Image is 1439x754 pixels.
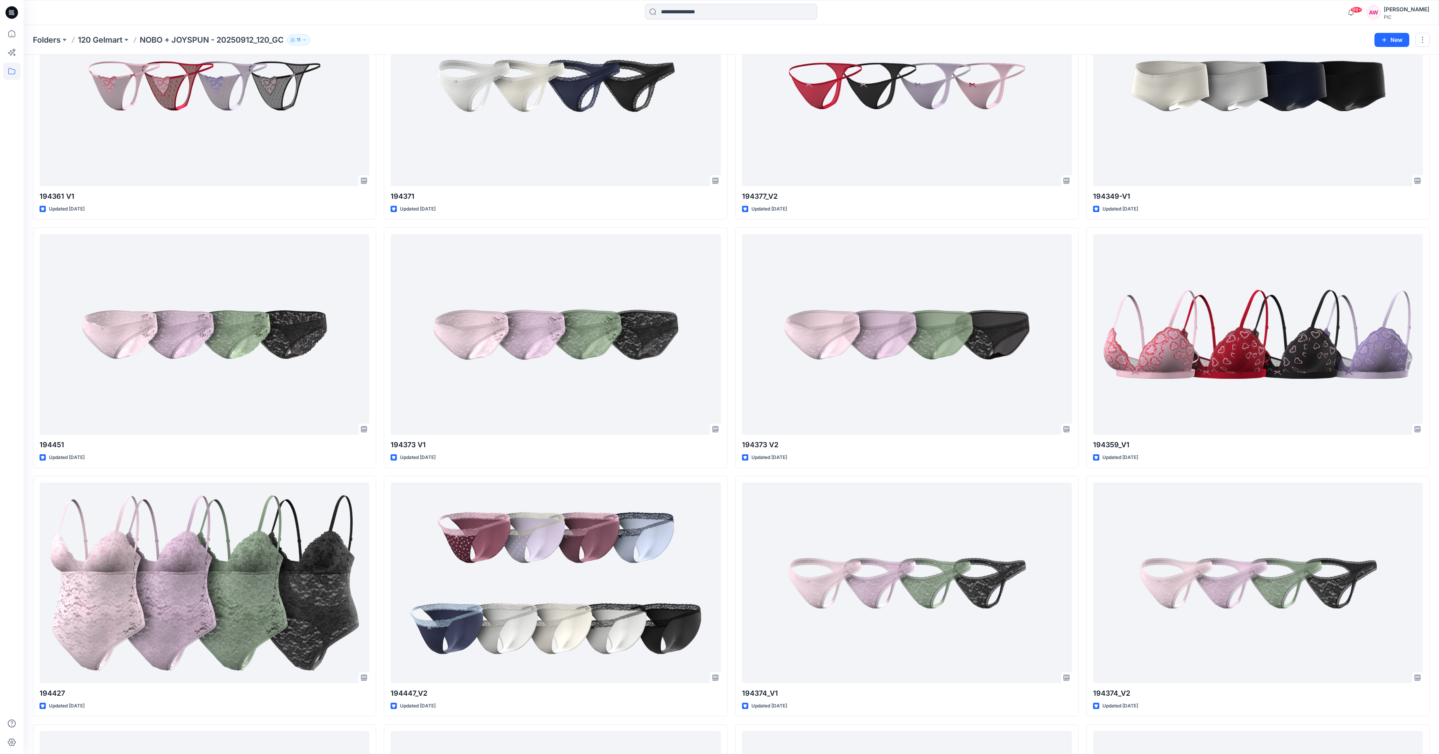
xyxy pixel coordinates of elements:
p: Updated [DATE] [1102,205,1138,213]
button: New [1374,33,1409,47]
a: 194451 [40,234,369,435]
a: 194373 V1 [391,234,720,435]
div: [PERSON_NAME] [1384,5,1429,14]
a: 194427 [40,482,369,683]
a: 120 Gelmart [78,34,122,45]
a: 194373 V2 [742,234,1072,435]
p: Updated [DATE] [49,453,85,462]
p: NOBO + JOYSPUN - 20250912_120_GC [140,34,284,45]
button: 11 [287,34,310,45]
div: AW [1367,5,1381,20]
p: 194371 [391,191,720,202]
p: 194374_V1 [742,688,1072,699]
p: Updated [DATE] [751,205,787,213]
p: Updated [DATE] [751,702,787,710]
p: Updated [DATE] [400,453,436,462]
p: Updated [DATE] [1102,702,1138,710]
p: 194359_V1 [1093,439,1423,450]
p: 11 [297,36,301,44]
p: 194361 V1 [40,191,369,202]
p: Updated [DATE] [49,205,85,213]
p: 194427 [40,688,369,699]
a: 194374_V2 [1093,482,1423,683]
a: Folders [33,34,61,45]
div: PIC [1384,14,1429,20]
p: 194373 V1 [391,439,720,450]
p: 194349-V1 [1093,191,1423,202]
p: Updated [DATE] [400,702,436,710]
a: 194447_V2 [391,482,720,683]
a: 194374_V1 [742,482,1072,683]
p: Updated [DATE] [751,453,787,462]
p: 194374_V2 [1093,688,1423,699]
p: Updated [DATE] [49,702,85,710]
p: Updated [DATE] [1102,453,1138,462]
a: 194359_V1 [1093,234,1423,435]
p: 194377_V2 [742,191,1072,202]
p: 194373 V2 [742,439,1072,450]
p: 194451 [40,439,369,450]
span: 99+ [1351,7,1362,13]
p: 194447_V2 [391,688,720,699]
p: Updated [DATE] [400,205,436,213]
